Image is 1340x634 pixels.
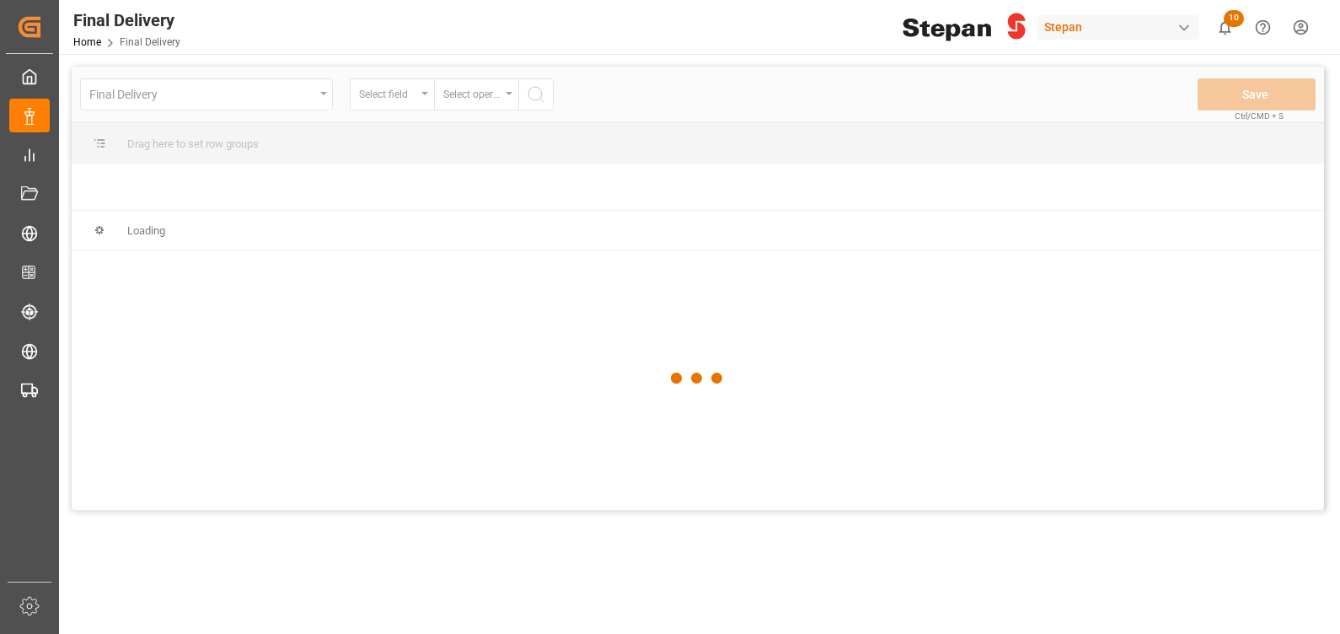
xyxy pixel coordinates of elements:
[1224,10,1244,27] span: 10
[73,8,180,33] div: Final Delivery
[1244,8,1282,46] button: Help Center
[1206,8,1244,46] button: show 10 new notifications
[903,13,1026,42] img: Stepan_Company_logo.svg.png_1713531530.png
[1037,15,1199,40] div: Stepan
[73,36,101,48] a: Home
[1037,11,1206,43] button: Stepan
